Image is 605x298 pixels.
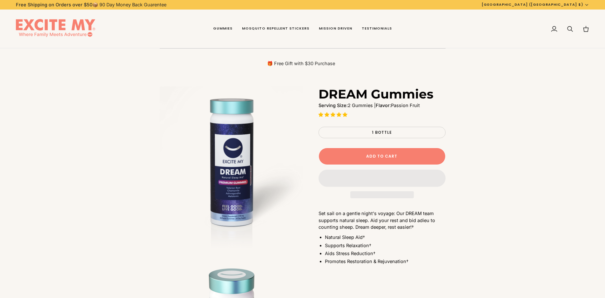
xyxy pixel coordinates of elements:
span: Set sail on a gentle night's voyage: Our DREAM team supports natural sleep. Aid your rest and bid... [319,211,435,230]
a: Mission Driven [314,10,357,48]
span: Mission Driven [319,26,352,31]
span: Add to Cart [366,153,397,159]
strong: Free Shipping on Orders over $50 [16,2,92,7]
span: 1 Bottle [372,130,392,135]
p: 🎁 Free Gift with $30 Purchase [160,60,442,67]
button: Add to Cart [319,148,446,165]
p: 📦 90 Day Money Back Guarentee [16,1,166,8]
img: EXCITE MY® [16,19,95,39]
span: Gummies [213,26,232,31]
a: Mosquito Repellent Stickers [237,10,314,48]
strong: Serving Size: [319,103,348,108]
li: Aids Stress Reduction† [325,250,446,257]
p: 2 Gummies | Passion Fruit [319,102,446,109]
li: Supports Relaxation† [325,242,446,249]
span: Testimonials [362,26,392,31]
a: Testimonials [357,10,397,48]
button: [GEOGRAPHIC_DATA] ([GEOGRAPHIC_DATA] $) [477,2,594,7]
img: DREAM Gummies [160,86,303,258]
a: Gummies [208,10,237,48]
li: Promotes Restoration & Rejuvenation† [325,258,446,265]
li: Natural Sleep Aid† [325,234,446,241]
strong: Flavor: [376,103,391,108]
span: Mosquito Repellent Stickers [242,26,309,31]
h1: DREAM Gummies [319,86,434,102]
span: 4.89 stars [319,112,349,117]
